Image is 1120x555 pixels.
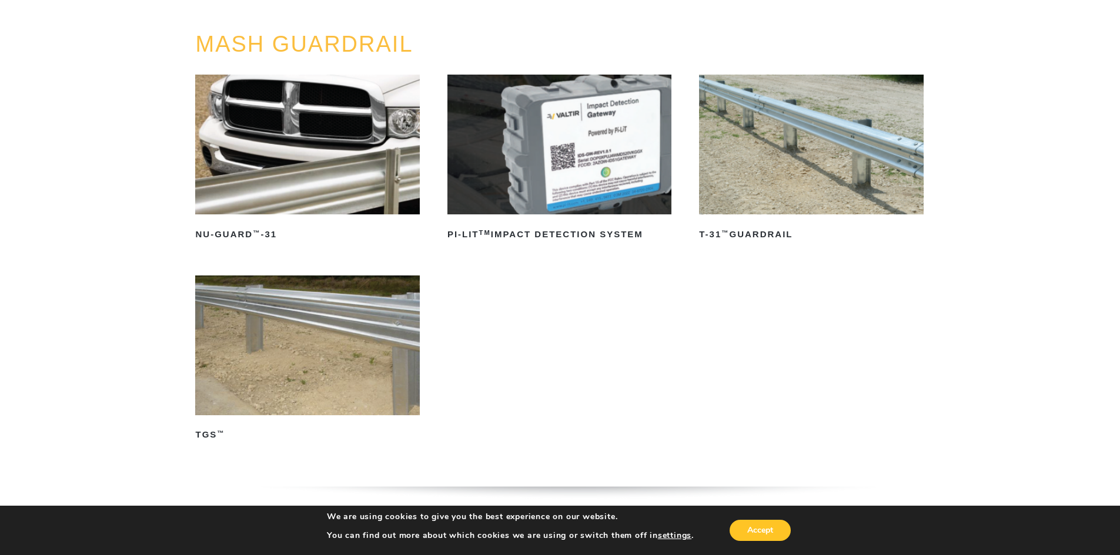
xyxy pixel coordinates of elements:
h2: TGS [195,426,419,445]
button: settings [658,530,691,541]
a: MASH GUARDRAIL [195,32,413,56]
sup: ™ [217,429,225,436]
a: T-31™Guardrail [699,75,923,244]
button: Accept [730,520,791,541]
a: PI-LITTMImpact Detection System [447,75,671,244]
sup: TM [479,229,491,236]
p: We are using cookies to give you the best experience on our website. [327,512,694,522]
h2: PI-LIT Impact Detection System [447,225,671,244]
a: NU-GUARD™-31 [195,75,419,244]
a: TGS™ [195,275,419,445]
h2: NU-GUARD -31 [195,225,419,244]
sup: ™ [721,229,729,236]
p: You can find out more about which cookies we are using or switch them off in . [327,530,694,541]
h2: T-31 Guardrail [699,225,923,244]
sup: ™ [253,229,260,236]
